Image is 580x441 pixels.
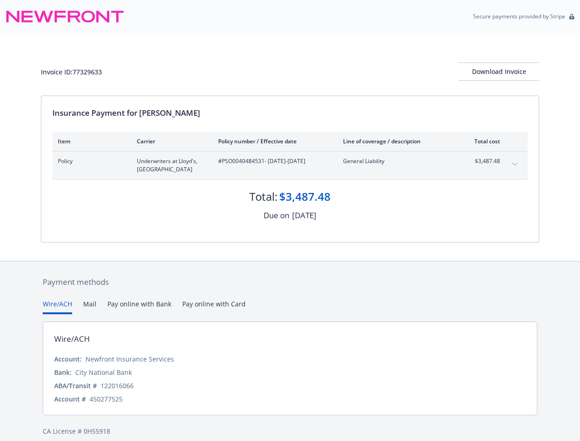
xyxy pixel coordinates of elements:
div: $3,487.48 [279,189,331,204]
p: Secure payments provided by Stripe [473,12,565,20]
div: [DATE] [292,209,316,221]
div: Newfront Insurance Services [85,354,174,364]
div: Item [58,137,122,145]
div: Account: [54,354,82,364]
div: PolicyUnderwriters at Lloyd's, [GEOGRAPHIC_DATA]#PSO0040484531- [DATE]-[DATE]General Liability$3,... [52,152,528,179]
span: General Liability [343,157,451,165]
div: City National Bank [75,367,132,377]
span: $3,487.48 [466,157,500,165]
div: Total: [249,189,277,204]
div: Payment methods [43,276,537,288]
div: ABA/Transit # [54,381,97,390]
div: Account # [54,394,86,404]
span: Underwriters at Lloyd's, [GEOGRAPHIC_DATA] [137,157,203,174]
div: Download Invoice [459,63,539,80]
span: #PSO0040484531 - [DATE]-[DATE] [218,157,328,165]
button: Wire/ACH [43,299,72,314]
div: CA License # 0H55918 [43,426,537,436]
div: Policy number / Effective date [218,137,328,145]
button: Pay online with Bank [107,299,171,314]
div: 122016066 [101,381,134,390]
div: Due on [264,209,289,221]
div: Invoice ID: 77329633 [41,67,102,77]
div: Carrier [137,137,203,145]
button: Mail [83,299,96,314]
div: Total cost [466,137,500,145]
div: Line of coverage / description [343,137,451,145]
span: Policy [58,157,122,165]
div: Wire/ACH [54,333,90,345]
button: Download Invoice [459,62,539,81]
div: 450277525 [90,394,123,404]
button: expand content [507,157,522,172]
div: Bank: [54,367,72,377]
div: Insurance Payment for [PERSON_NAME] [52,107,528,119]
button: Pay online with Card [182,299,246,314]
